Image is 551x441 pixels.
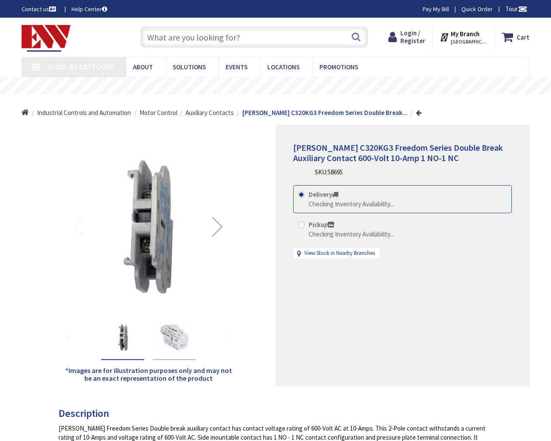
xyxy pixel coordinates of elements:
[139,109,177,117] span: Motor Control
[48,62,114,72] span: Shop By Category
[140,26,368,48] input: What are you looking for?
[309,230,394,239] div: Checking Inventory Availability...
[451,38,487,45] span: [GEOGRAPHIC_DATA], [GEOGRAPHIC_DATA]
[505,5,527,13] span: Tour
[451,30,480,38] strong: My Branch
[200,140,235,313] div: Next
[293,142,503,163] span: [PERSON_NAME] C320KG3 Freedom Series Double Break Auxiliary Contact 600-Volt 10-Amp 1 NO-1 NC
[304,249,375,258] a: View Stock in Nearby Branches
[101,316,144,360] div: Eaton C320KG3 Freedom Series Double Break Auxiliary Contact 600-Volt 10-Amp 1 NO-1 NC
[173,63,206,71] span: Solutions
[267,63,300,71] span: Locations
[22,5,58,13] a: Contact us
[71,5,107,13] a: Help Center
[440,29,487,45] div: My Branch [GEOGRAPHIC_DATA], [GEOGRAPHIC_DATA]
[461,5,493,13] a: Quick Order
[226,63,248,71] span: Events
[315,168,343,177] div: SKU:
[37,109,131,117] span: Industrial Controls and Automation
[388,29,425,45] a: Login / Register
[37,108,131,117] a: Industrial Controls and Automation
[62,367,235,382] h5: *Images are for illustration purposes only and may not be an exact representation of the product
[309,190,338,199] strong: Delivery
[153,316,196,360] div: Eaton C320KG3 Freedom Series Double Break Auxiliary Contact 600-Volt 10-Amp 1 NO-1 NC
[62,140,235,313] img: Eaton C320KG3 Freedom Series Double Break Auxiliary Contact 600-Volt 10-Amp 1 NO-1 NC
[186,108,234,117] a: Auxiliary Contacts
[204,81,362,91] rs-layer: Free Same Day Pickup at 19 Locations
[309,220,334,229] strong: Pickup
[423,5,449,13] a: Pay My Bill
[105,320,140,355] img: Eaton C320KG3 Freedom Series Double Break Auxiliary Contact 600-Volt 10-Amp 1 NO-1 NC
[502,29,529,45] a: Cart
[157,320,192,355] img: Eaton C320KG3 Freedom Series Double Break Auxiliary Contact 600-Volt 10-Amp 1 NO-1 NC
[186,109,234,117] span: Auxiliary Contacts
[400,29,425,45] span: Login / Register
[517,29,529,45] strong: Cart
[22,25,71,52] img: Electrical Wholesalers, Inc.
[59,408,486,419] h3: Description
[309,199,394,208] div: Checking Inventory Availability...
[133,63,153,71] span: About
[139,108,177,117] a: Motor Control
[242,109,408,117] strong: [PERSON_NAME] C320KG3 Freedom Series Double Break...
[328,168,343,176] span: 58695
[319,63,358,71] span: Promotions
